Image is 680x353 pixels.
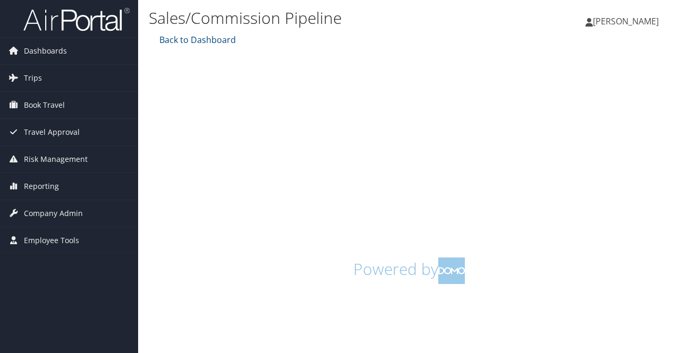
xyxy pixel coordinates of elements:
[24,200,83,227] span: Company Admin
[157,257,661,284] h1: Powered by
[23,7,130,32] img: airportal-logo.png
[24,227,79,254] span: Employee Tools
[438,257,465,284] img: domo-logo.png
[24,146,88,173] span: Risk Management
[585,5,669,37] a: [PERSON_NAME]
[24,92,65,118] span: Book Travel
[149,7,496,29] h1: Sales/Commission Pipeline
[24,65,42,91] span: Trips
[24,119,80,145] span: Travel Approval
[24,173,59,200] span: Reporting
[593,15,659,27] span: [PERSON_NAME]
[157,34,236,46] a: Back to Dashboard
[24,38,67,64] span: Dashboards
